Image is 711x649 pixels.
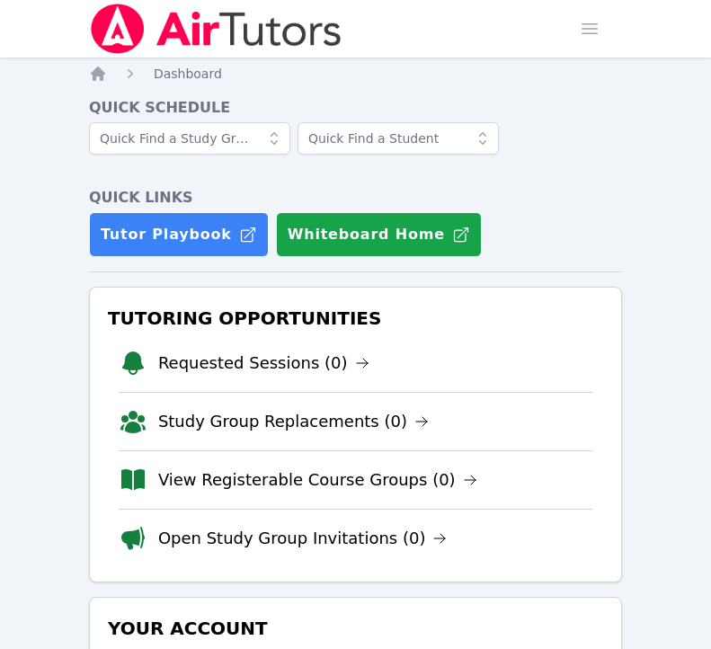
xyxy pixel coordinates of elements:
[158,409,429,434] a: Study Group Replacements (0)
[89,122,290,155] input: Quick Find a Study Group
[104,612,607,645] h3: Your Account
[154,65,222,83] a: Dashboard
[89,65,622,83] nav: Breadcrumb
[89,187,622,209] h4: Quick Links
[158,526,448,551] a: Open Study Group Invitations (0)
[158,351,369,376] a: Requested Sessions (0)
[276,212,482,257] button: Whiteboard Home
[89,4,343,54] img: Air Tutors
[158,467,477,493] a: View Registerable Course Groups (0)
[298,122,499,155] input: Quick Find a Student
[89,212,269,257] a: Tutor Playbook
[154,67,222,81] span: Dashboard
[89,97,622,119] h4: Quick Schedule
[104,302,607,334] h3: Tutoring Opportunities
